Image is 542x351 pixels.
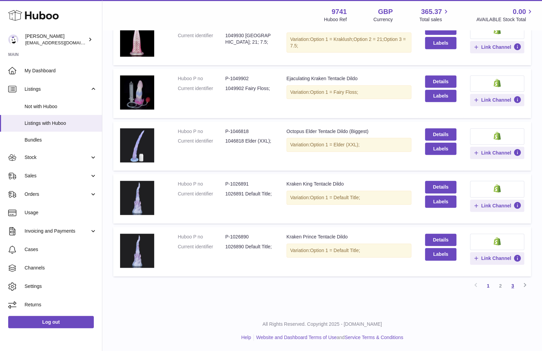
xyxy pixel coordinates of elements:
img: shopify-small.png [494,237,501,245]
button: Labels [425,248,456,260]
button: Link Channel [470,41,524,53]
dd: 1026891 Default Title; [225,191,273,197]
dt: Huboo P no [178,181,225,187]
a: Service Terms & Conditions [345,335,403,340]
img: shopify-small.png [494,184,501,192]
div: Currency [373,16,393,23]
a: 0.00 AVAILABLE Stock Total [476,7,534,23]
span: Total sales [419,16,450,23]
p: All Rights Reserved. Copyright 2025 - [DOMAIN_NAME] [108,321,537,327]
dt: Current identifier [178,32,225,45]
div: Octopus Elder Tentacle Dildo (Biggest) [287,128,411,135]
dd: 1049902 Fairy Floss; [225,85,273,92]
dd: 1046818 Elder (XXL); [225,138,273,144]
dd: 1049930 [GEOGRAPHIC_DATA]; 21; 7.5; [225,32,273,45]
div: Huboo Ref [324,16,347,23]
button: Labels [425,90,456,102]
div: Variation: [287,85,411,99]
span: Usage [25,209,97,216]
span: Returns [25,302,97,308]
span: AVAILABLE Stock Total [476,16,534,23]
button: Labels [425,143,456,155]
span: Option 1 = Kraklush; [310,36,353,42]
dd: P-1049902 [225,75,273,82]
span: 365.37 [421,7,442,16]
img: Kraken Prince Tentacle Dildo [120,234,154,268]
span: Not with Huboo [25,103,97,110]
img: Kraken King Tentacle Dildo [120,181,154,215]
span: [EMAIL_ADDRESS][DOMAIN_NAME] [25,40,100,45]
div: Ejaculating Kraken Tentacle Dildo [287,75,411,82]
dd: P-1026891 [225,181,273,187]
a: 365.37 Total sales [419,7,450,23]
img: shopify-small.png [494,79,501,87]
dt: Current identifier [178,191,225,197]
dd: P-1026890 [225,234,273,240]
span: Option 1 = Default Title; [310,248,360,253]
img: Octopus Elder Tentacle Dildo (Biggest) [120,128,154,162]
a: Details [425,75,456,88]
a: Help [241,335,251,340]
div: Variation: [287,138,411,152]
span: Orders [25,191,90,198]
li: and [254,334,403,341]
button: Labels [425,37,456,49]
dt: Huboo P no [178,75,225,82]
span: Sales [25,173,90,179]
span: Link Channel [481,44,511,50]
img: aaronconwaysbo@gmail.com [8,34,18,45]
dd: P-1046818 [225,128,273,135]
span: Option 3 = 7.5; [290,36,406,48]
div: [PERSON_NAME] [25,33,87,46]
strong: 9741 [332,7,347,16]
span: Link Channel [481,203,511,209]
dt: Current identifier [178,138,225,144]
dt: Huboo P no [178,128,225,135]
a: Website and Dashboard Terms of Use [256,335,337,340]
strong: GBP [378,7,393,16]
span: Channels [25,265,97,271]
span: Option 1 = Fairy Floss; [310,89,358,95]
span: Invoicing and Payments [25,228,90,234]
button: Labels [425,195,456,208]
span: Stock [25,154,90,161]
a: 3 [507,280,519,292]
img: Octopus Tentacle Dildo [120,23,154,57]
div: Variation: [287,191,411,205]
span: Settings [25,283,97,290]
img: Ejaculating Kraken Tentacle Dildo [120,75,154,109]
span: My Dashboard [25,68,97,74]
span: Option 2 = 21; [353,36,383,42]
span: 0.00 [513,7,526,16]
button: Link Channel [470,200,524,212]
span: Link Channel [481,150,511,156]
a: 2 [494,280,507,292]
a: 1 [482,280,494,292]
a: Log out [8,316,94,328]
dt: Current identifier [178,244,225,250]
dt: Current identifier [178,85,225,92]
span: Link Channel [481,255,511,261]
div: Kraken King Tentacle Dildo [287,181,411,187]
span: Link Channel [481,97,511,103]
dt: Huboo P no [178,234,225,240]
span: Option 1 = Default Title; [310,195,360,200]
span: Bundles [25,137,97,143]
span: Listings [25,86,90,92]
button: Link Channel [470,147,524,159]
dd: 1026890 Default Title; [225,244,273,250]
span: Option 1 = Elder (XXL); [310,142,360,147]
a: Details [425,181,456,193]
span: Listings with Huboo [25,120,97,127]
div: Variation: [287,32,411,53]
button: Link Channel [470,94,524,106]
img: shopify-small.png [494,132,501,140]
span: Cases [25,246,97,253]
a: Details [425,128,456,141]
a: Details [425,234,456,246]
div: Variation: [287,244,411,258]
button: Link Channel [470,252,524,264]
div: Kraken Prince Tentacle Dildo [287,234,411,240]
